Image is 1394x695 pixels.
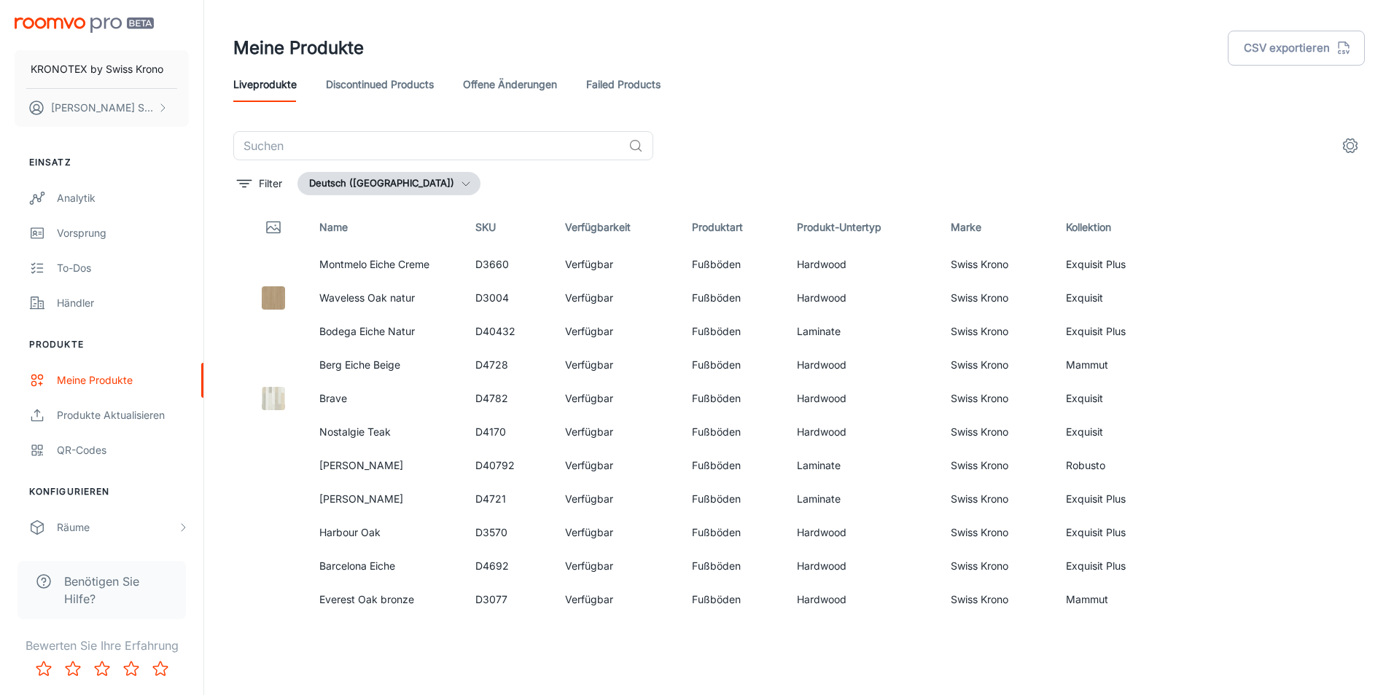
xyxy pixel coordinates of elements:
[464,482,554,516] td: D4721
[464,549,554,583] td: D4692
[785,348,938,382] td: Hardwood
[64,573,168,608] span: Benötigen Sie Hilfe?
[785,248,938,281] td: Hardwood
[680,348,786,382] td: Fußböden
[464,583,554,616] td: D3077
[785,382,938,415] td: Hardwood
[233,35,364,61] h1: Meine Produkte
[57,372,189,388] div: Meine Produkte
[233,131,623,160] input: Suchen
[1054,281,1210,315] td: Exquisit
[308,207,463,248] th: Name
[680,549,786,583] td: Fußböden
[58,654,87,683] button: Rate 2 star
[553,516,680,549] td: Verfügbar
[464,248,554,281] td: D3660
[1336,131,1365,160] button: settings
[785,415,938,449] td: Hardwood
[326,67,434,102] a: Discontinued Products
[785,207,938,248] th: Produkt-Untertyp
[785,516,938,549] td: Hardwood
[553,248,680,281] td: Verfügbar
[680,207,786,248] th: Produktart
[1054,415,1210,449] td: Exquisit
[319,492,403,505] a: [PERSON_NAME]
[319,459,403,471] a: [PERSON_NAME]
[553,549,680,583] td: Verfügbar
[680,516,786,549] td: Fußböden
[1054,616,1210,650] td: Exquisit Plus
[319,559,395,572] a: Barcelona Eiche
[586,67,661,102] a: Failed Products
[939,382,1054,415] td: Swiss Krono
[146,654,175,683] button: Rate 5 star
[680,449,786,482] td: Fußböden
[1054,549,1210,583] td: Exquisit Plus
[1054,583,1210,616] td: Mammut
[259,176,282,192] p: Filter
[1054,248,1210,281] td: Exquisit Plus
[785,315,938,348] td: Laminate
[15,17,154,33] img: Roomvo PRO Beta
[57,295,189,311] div: Händler
[233,172,286,195] button: filter
[464,616,554,650] td: D6009
[680,583,786,616] td: Fußböden
[553,315,680,348] td: Verfügbar
[319,425,391,438] a: Nostalgie Teak
[464,315,554,348] td: D40432
[1054,207,1210,248] th: Kollektion
[51,100,154,116] p: [PERSON_NAME] Szacilowska
[680,248,786,281] td: Fußböden
[15,50,189,88] button: KRONOTEX by Swiss Krono
[680,482,786,516] td: Fußböden
[785,616,938,650] td: Hardwood
[553,207,680,248] th: Verfügbarkeit
[1054,382,1210,415] td: Exquisit
[464,281,554,315] td: D3004
[319,325,415,337] a: Bodega Eiche Natur
[319,392,347,404] a: Brave
[117,654,146,683] button: Rate 4 star
[319,358,400,371] a: Berg Eiche Beige
[57,260,189,276] div: To-dos
[87,654,117,683] button: Rate 3 star
[939,348,1054,382] td: Swiss Krono
[785,449,938,482] td: Laminate
[939,315,1054,348] td: Swiss Krono
[464,415,554,449] td: D4170
[680,415,786,449] td: Fußböden
[31,61,163,77] p: KRONOTEX by Swiss Krono
[785,482,938,516] td: Laminate
[57,407,189,423] div: Produkte aktualisieren
[785,549,938,583] td: Hardwood
[553,281,680,315] td: Verfügbar
[319,526,381,538] a: Harbour Oak
[785,583,938,616] td: Hardwood
[680,281,786,315] td: Fußböden
[319,258,429,270] a: Montmelo Eiche Creme
[12,637,192,654] p: Bewerten Sie Ihre Erfahrung
[939,248,1054,281] td: Swiss Krono
[1054,516,1210,549] td: Exquisit Plus
[464,207,554,248] th: SKU
[553,583,680,616] td: Verfügbar
[680,382,786,415] td: Fußböden
[680,616,786,650] td: Fußböden
[15,89,189,127] button: [PERSON_NAME] Szacilowska
[464,516,554,549] td: D3570
[553,348,680,382] td: Verfügbar
[939,415,1054,449] td: Swiss Krono
[553,415,680,449] td: Verfügbar
[265,219,282,236] svg: Thumbnail
[939,281,1054,315] td: Swiss Krono
[319,593,414,605] a: Everest Oak bronze
[29,654,58,683] button: Rate 1 star
[939,449,1054,482] td: Swiss Krono
[553,449,680,482] td: Verfügbar
[939,549,1054,583] td: Swiss Krono
[319,291,415,304] a: Waveless Oak natur
[1054,348,1210,382] td: Mammut
[553,616,680,650] td: Verfügbar
[939,207,1054,248] th: Marke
